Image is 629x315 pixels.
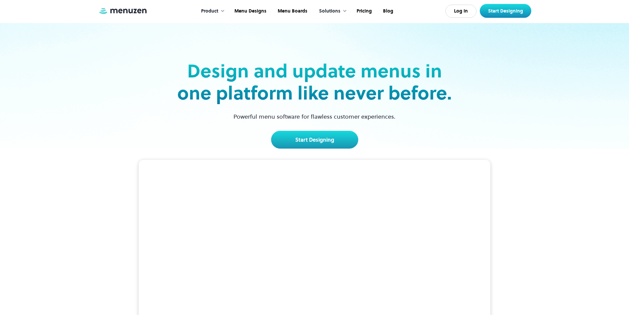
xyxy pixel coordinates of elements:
[445,5,476,18] a: Log In
[480,4,531,18] a: Start Designing
[271,1,312,21] a: Menu Boards
[228,1,271,21] a: Menu Designs
[175,60,454,104] h2: Design and update menus in one platform like never before.
[377,1,398,21] a: Blog
[350,1,377,21] a: Pricing
[312,1,350,21] div: Solutions
[194,1,228,21] div: Product
[201,8,218,15] div: Product
[319,8,340,15] div: Solutions
[225,112,404,121] p: Powerful menu software for flawless customer experiences.
[271,131,358,149] a: Start Designing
